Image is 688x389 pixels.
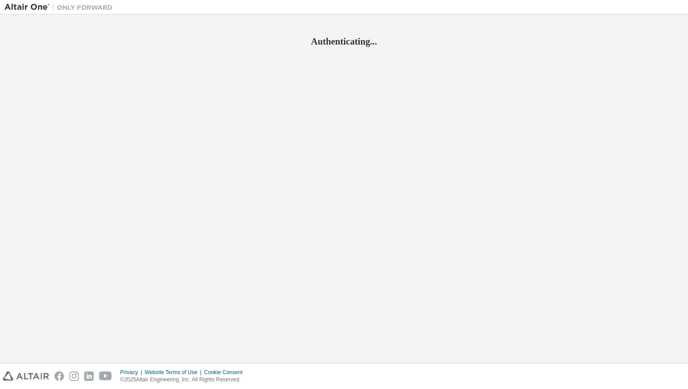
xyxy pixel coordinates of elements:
[5,36,683,47] h2: Authenticating...
[3,371,49,381] img: altair_logo.svg
[145,369,204,376] div: Website Terms of Use
[84,371,94,381] img: linkedin.svg
[204,369,248,376] div: Cookie Consent
[120,376,248,384] p: © 2025 Altair Engineering, Inc. All Rights Reserved.
[5,3,117,12] img: Altair One
[54,371,64,381] img: facebook.svg
[120,369,145,376] div: Privacy
[69,371,79,381] img: instagram.svg
[99,371,112,381] img: youtube.svg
